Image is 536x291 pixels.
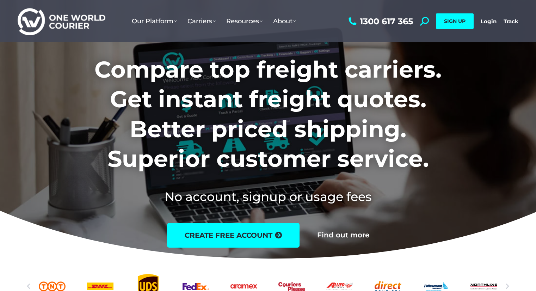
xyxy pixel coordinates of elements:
span: Resources [226,17,263,25]
a: About [268,10,301,32]
span: SIGN UP [444,18,466,24]
a: Our Platform [127,10,182,32]
img: One World Courier [18,7,105,36]
span: About [273,17,296,25]
a: create free account [167,223,300,248]
a: SIGN UP [436,13,474,29]
a: Resources [221,10,268,32]
a: Find out more [317,231,369,239]
h2: No account, signup or usage fees [48,188,488,205]
span: Our Platform [132,17,177,25]
a: Track [504,18,518,25]
a: Carriers [182,10,221,32]
a: 1300 617 365 [347,17,413,26]
span: Carriers [187,17,216,25]
h1: Compare top freight carriers. Get instant freight quotes. Better priced shipping. Superior custom... [48,55,488,174]
a: Login [481,18,497,25]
